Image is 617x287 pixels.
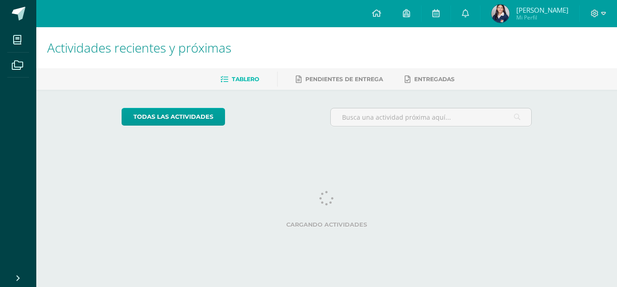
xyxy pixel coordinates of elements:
[516,5,568,15] span: [PERSON_NAME]
[232,76,259,83] span: Tablero
[296,72,383,87] a: Pendientes de entrega
[220,72,259,87] a: Tablero
[122,221,532,228] label: Cargando actividades
[405,72,455,87] a: Entregadas
[516,14,568,21] span: Mi Perfil
[331,108,532,126] input: Busca una actividad próxima aquí...
[305,76,383,83] span: Pendientes de entrega
[491,5,509,23] img: 92be16ab2d432649e9d5796d979b77fd.png
[47,39,231,56] span: Actividades recientes y próximas
[122,108,225,126] a: todas las Actividades
[414,76,455,83] span: Entregadas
